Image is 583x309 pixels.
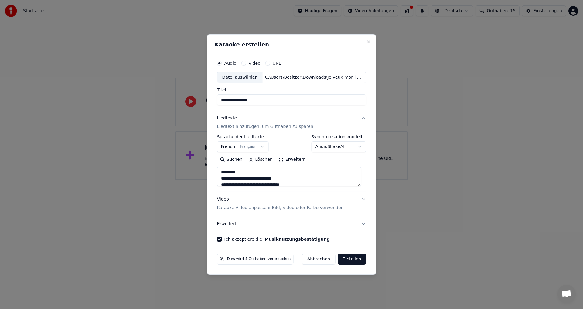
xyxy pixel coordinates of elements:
[217,135,269,139] label: Sprache der Liedtexte
[262,74,366,81] div: C:\Users\Besitzer\Downloads\Je veux mon [DEMOGRAPHIC_DATA] .mp3
[217,124,313,130] p: Liedtext hinzufügen, um Guthaben zu sparen
[224,237,330,241] label: Ich akzeptiere die
[217,135,366,191] div: LiedtexteLiedtext hinzufügen, um Guthaben zu sparen
[248,61,260,65] label: Video
[302,254,335,265] button: Abbrechen
[217,192,366,216] button: VideoKaraoke-Video anpassen: Bild, Video oder Farbe verwenden
[224,61,237,65] label: Audio
[273,61,281,65] label: URL
[217,72,263,83] div: Datei auswählen
[217,88,366,92] label: Titel
[264,237,330,241] button: Ich akzeptiere die
[217,216,366,232] button: Erweitert
[215,42,369,47] h2: Karaoke erstellen
[217,197,344,211] div: Video
[338,254,366,265] button: Erstellen
[245,155,275,165] button: Löschen
[227,257,291,262] span: Dies wird 4 Guthaben verbrauchen
[217,115,237,122] div: Liedtexte
[276,155,309,165] button: Erweitern
[311,135,366,139] label: Synchronisationsmodell
[217,205,344,211] p: Karaoke-Video anpassen: Bild, Video oder Farbe verwenden
[217,111,366,135] button: LiedtexteLiedtext hinzufügen, um Guthaben zu sparen
[217,155,246,165] button: Suchen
